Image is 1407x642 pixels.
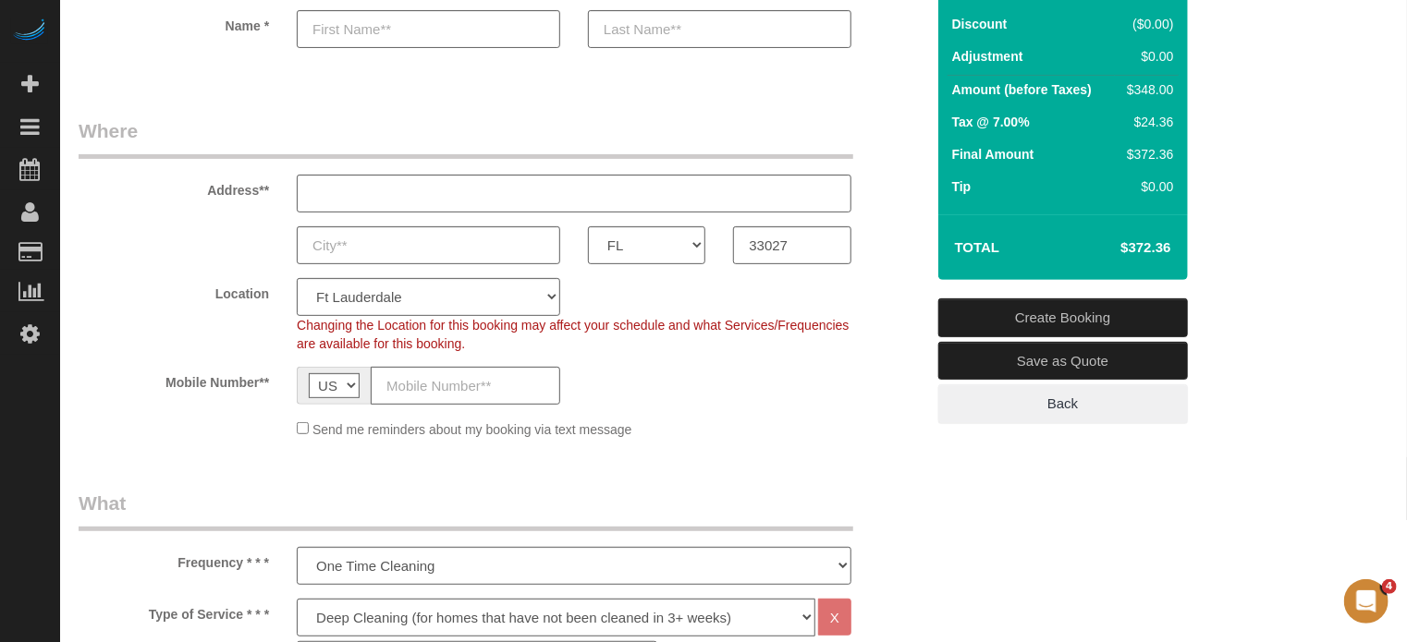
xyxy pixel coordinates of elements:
legend: Where [79,117,853,159]
label: Location [65,278,283,303]
label: Tip [952,177,972,196]
a: Back [938,384,1188,423]
iframe: Intercom live chat [1344,579,1389,624]
strong: Total [955,239,1000,255]
label: Tax @ 7.00% [952,113,1030,131]
div: $24.36 [1119,113,1173,131]
label: Type of Service * * * [65,599,283,624]
label: Name * [65,10,283,35]
input: Mobile Number** [371,367,560,405]
a: Create Booking [938,298,1188,337]
h4: $372.36 [1065,240,1170,256]
div: $372.36 [1119,145,1173,164]
span: Changing the Location for this booking may affect your schedule and what Services/Frequencies are... [297,318,849,351]
a: Save as Quote [938,342,1188,381]
label: Final Amount [952,145,1034,164]
label: Amount (before Taxes) [952,80,1092,99]
label: Mobile Number** [65,367,283,392]
div: $348.00 [1119,80,1173,99]
label: Frequency * * * [65,547,283,572]
span: 4 [1382,579,1397,594]
label: Discount [952,15,1008,33]
div: $0.00 [1119,177,1173,196]
img: Automaid Logo [11,18,48,44]
label: Adjustment [952,47,1023,66]
input: First Name** [297,10,560,48]
div: $0.00 [1119,47,1173,66]
input: Last Name** [588,10,851,48]
div: ($0.00) [1119,15,1173,33]
input: Zip Code** [733,226,850,264]
span: Send me reminders about my booking via text message [312,422,632,437]
legend: What [79,490,853,531]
